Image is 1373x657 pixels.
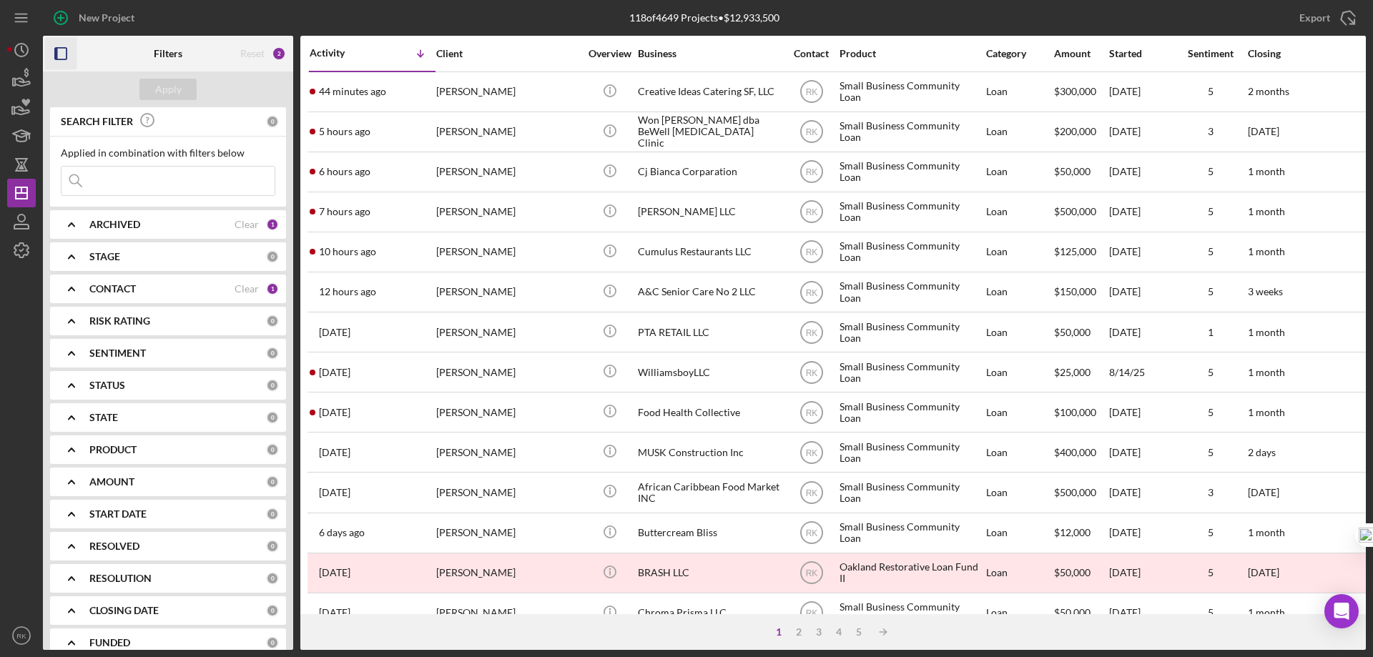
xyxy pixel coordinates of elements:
[1109,233,1173,271] div: [DATE]
[1248,326,1285,338] time: 1 month
[310,47,373,59] div: Activity
[986,473,1053,511] div: Loan
[61,147,275,159] div: Applied in combination with filters below
[1054,113,1108,151] div: $200,000
[638,113,781,151] div: Won [PERSON_NAME] dba BeWell [MEDICAL_DATA] Clinic
[986,554,1053,592] div: Loan
[986,514,1053,552] div: Loan
[16,632,26,640] text: RK
[638,233,781,271] div: Cumulus Restaurants LLC
[805,367,817,377] text: RK
[629,12,779,24] div: 118 of 4649 Projects • $12,933,500
[986,233,1053,271] div: Loan
[986,353,1053,391] div: Loan
[1054,554,1108,592] div: $50,000
[266,347,279,360] div: 0
[809,626,829,638] div: 3
[272,46,286,61] div: 2
[319,286,376,297] time: 2025-08-19 14:28
[436,473,579,511] div: [PERSON_NAME]
[89,476,134,488] b: AMOUNT
[986,113,1053,151] div: Loan
[805,247,817,257] text: RK
[986,48,1053,59] div: Category
[1299,4,1330,32] div: Export
[638,48,781,59] div: Business
[840,153,983,191] div: Small Business Community Loan
[805,287,817,297] text: RK
[240,48,265,59] div: Reset
[1109,393,1173,431] div: [DATE]
[1109,73,1173,111] div: [DATE]
[1175,607,1246,618] div: 5
[1175,327,1246,338] div: 1
[1175,286,1246,297] div: 5
[1248,48,1355,59] div: Closing
[840,313,983,351] div: Small Business Community Loan
[319,607,350,618] time: 2025-08-12 20:46
[89,315,150,327] b: RISK RATING
[805,448,817,458] text: RK
[436,153,579,191] div: [PERSON_NAME]
[1109,193,1173,231] div: [DATE]
[266,636,279,649] div: 0
[1054,353,1108,391] div: $25,000
[805,407,817,418] text: RK
[319,367,350,378] time: 2025-08-16 08:52
[89,508,147,520] b: START DATE
[1248,406,1285,418] time: 1 month
[840,514,983,552] div: Small Business Community Loan
[805,327,817,337] text: RK
[89,251,120,262] b: STAGE
[89,380,125,391] b: STATUS
[1175,367,1246,378] div: 5
[319,86,386,97] time: 2025-08-20 01:33
[436,554,579,592] div: [PERSON_NAME]
[7,621,36,650] button: RK
[319,206,370,217] time: 2025-08-19 19:29
[1054,594,1108,632] div: $50,000
[1054,514,1108,552] div: $12,000
[638,393,781,431] div: Food Health Collective
[638,313,781,351] div: PTA RETAIL LLC
[986,393,1053,431] div: Loan
[849,626,869,638] div: 5
[1109,48,1173,59] div: Started
[154,48,182,59] b: Filters
[89,347,146,359] b: SENTIMENT
[436,73,579,111] div: [PERSON_NAME]
[1054,193,1108,231] div: $500,000
[1175,166,1246,177] div: 5
[1054,273,1108,311] div: $150,000
[1054,153,1108,191] div: $50,000
[89,444,137,455] b: PRODUCT
[1248,566,1279,578] time: [DATE]
[986,433,1053,471] div: Loan
[89,219,140,230] b: ARCHIVED
[840,48,983,59] div: Product
[436,313,579,351] div: [PERSON_NAME]
[266,443,279,456] div: 0
[784,48,838,59] div: Contact
[805,167,817,177] text: RK
[1248,526,1285,538] time: 1 month
[986,73,1053,111] div: Loan
[805,488,817,498] text: RK
[1248,165,1285,177] time: 1 month
[266,379,279,392] div: 0
[89,412,118,423] b: STATE
[805,87,817,97] text: RK
[840,233,983,271] div: Small Business Community Loan
[1109,313,1173,351] div: [DATE]
[1054,313,1108,351] div: $50,000
[319,567,350,578] time: 2025-08-12 21:12
[1054,473,1108,511] div: $500,000
[986,153,1053,191] div: Loan
[840,273,983,311] div: Small Business Community Loan
[319,447,350,458] time: 2025-08-15 17:28
[1248,606,1285,618] time: 1 month
[89,540,139,552] b: RESOLVED
[1109,514,1173,552] div: [DATE]
[436,594,579,632] div: [PERSON_NAME]
[266,540,279,553] div: 0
